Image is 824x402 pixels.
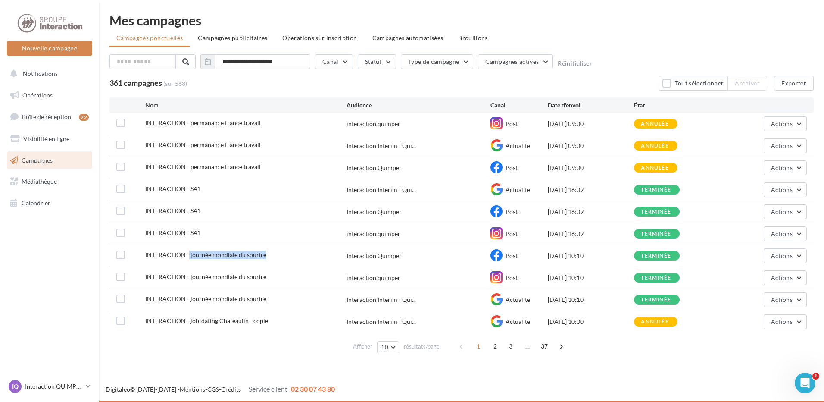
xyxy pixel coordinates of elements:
[548,101,634,110] div: Date d'envoi
[249,385,287,393] span: Service client
[771,318,793,325] span: Actions
[634,101,720,110] div: État
[641,253,671,259] div: terminée
[641,209,671,215] div: terminée
[641,187,671,193] div: terminée
[404,342,440,351] span: résultats/page
[346,295,416,304] span: Interaction Interim - Qui...
[548,163,634,172] div: [DATE] 09:00
[106,386,130,393] a: Digitaleo
[764,138,807,153] button: Actions
[346,141,416,150] span: Interaction Interim - Qui...
[291,385,335,393] span: 02 30 07 43 80
[548,141,634,150] div: [DATE] 09:00
[145,273,266,280] span: INTERACTION - journée mondiale du sourire
[774,76,814,91] button: Exporter
[25,382,82,391] p: Interaction QUIMPER
[5,194,94,212] a: Calendrier
[641,275,671,281] div: terminée
[548,317,634,326] div: [DATE] 10:00
[548,251,634,260] div: [DATE] 10:10
[764,314,807,329] button: Actions
[377,341,399,353] button: 10
[506,230,518,237] span: Post
[207,386,219,393] a: CGS
[22,199,50,207] span: Calendrier
[145,207,200,214] span: INTERACTION - S41
[358,54,396,69] button: Statut
[109,14,814,27] div: Mes campagnes
[764,116,807,131] button: Actions
[221,386,241,393] a: Crédits
[346,163,402,172] div: Interaction Quimper
[5,173,94,191] a: Médiathèque
[641,165,668,171] div: annulée
[346,185,416,194] span: Interaction Interim - Qui...
[506,208,518,215] span: Post
[506,318,530,325] span: Actualité
[485,58,539,65] span: Campagnes actives
[346,273,400,282] div: interaction.quimper
[106,386,335,393] span: © [DATE]-[DATE] - - -
[548,119,634,128] div: [DATE] 09:00
[381,344,388,351] span: 10
[490,101,548,110] div: Canal
[727,76,767,91] button: Archiver
[488,339,502,353] span: 2
[145,229,200,236] span: INTERACTION - S41
[7,41,92,56] button: Nouvelle campagne
[764,160,807,175] button: Actions
[548,229,634,238] div: [DATE] 16:09
[198,34,267,41] span: Campagnes publicitaires
[771,230,793,237] span: Actions
[5,86,94,104] a: Opérations
[641,121,668,127] div: annulée
[537,339,552,353] span: 37
[145,295,266,302] span: INTERACTION - journée mondiale du sourire
[5,65,91,83] button: Notifications
[506,274,518,281] span: Post
[771,142,793,149] span: Actions
[315,54,353,69] button: Canal
[22,113,71,120] span: Boîte de réception
[23,135,69,142] span: Visibilité en ligne
[764,204,807,219] button: Actions
[145,251,266,258] span: INTERACTION - journée mondiale du sourire
[353,342,372,351] span: Afficher
[506,164,518,171] span: Post
[641,297,671,303] div: terminée
[23,70,58,77] span: Notifications
[506,296,530,303] span: Actualité
[145,141,261,148] span: INTERACTION - permanance france travail
[458,34,488,41] span: Brouillons
[346,207,402,216] div: Interaction Quimper
[282,34,357,41] span: Operations sur inscription
[771,274,793,281] span: Actions
[795,373,815,393] iframe: Intercom live chat
[548,273,634,282] div: [DATE] 10:10
[22,178,57,185] span: Médiathèque
[145,185,200,192] span: INTERACTION - S41
[22,91,53,99] span: Opérations
[771,208,793,215] span: Actions
[372,34,443,41] span: Campagnes automatisées
[22,156,53,163] span: Campagnes
[401,54,474,69] button: Type de campagne
[771,120,793,127] span: Actions
[764,248,807,263] button: Actions
[548,295,634,304] div: [DATE] 10:10
[471,339,485,353] span: 1
[346,101,490,110] div: Audience
[180,386,205,393] a: Mentions
[478,54,553,69] button: Campagnes actives
[548,185,634,194] div: [DATE] 16:09
[558,60,592,67] button: Réinitialiser
[771,164,793,171] span: Actions
[7,378,92,395] a: IQ Interaction QUIMPER
[506,252,518,259] span: Post
[12,382,19,391] span: IQ
[641,143,668,149] div: annulée
[145,101,346,110] div: Nom
[5,107,94,126] a: Boîte de réception22
[346,119,400,128] div: interaction.quimper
